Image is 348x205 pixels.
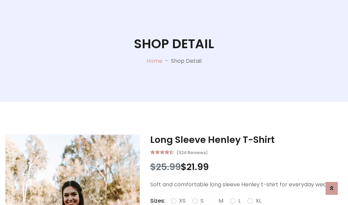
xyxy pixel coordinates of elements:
label: S [201,197,204,205]
label: L [238,197,241,205]
span: $25.99 [150,161,181,173]
h1: Shop Detail [134,36,214,52]
span: 21.99 [187,161,209,173]
p: Soft and comfortable long sleeve Henley t-shirt for everyday wear. [150,181,343,189]
label: XS [179,197,186,205]
small: (324 Reviews) [176,148,208,156]
h3: $ [150,162,343,172]
label: M [219,197,223,205]
p: Sizes: [150,197,166,205]
label: XL [256,197,261,205]
h3: Long Sleeve Henley T-Shirt [150,134,343,145]
p: - [162,57,171,65]
p: Shop Detail [171,57,202,65]
a: Home [146,57,162,65]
